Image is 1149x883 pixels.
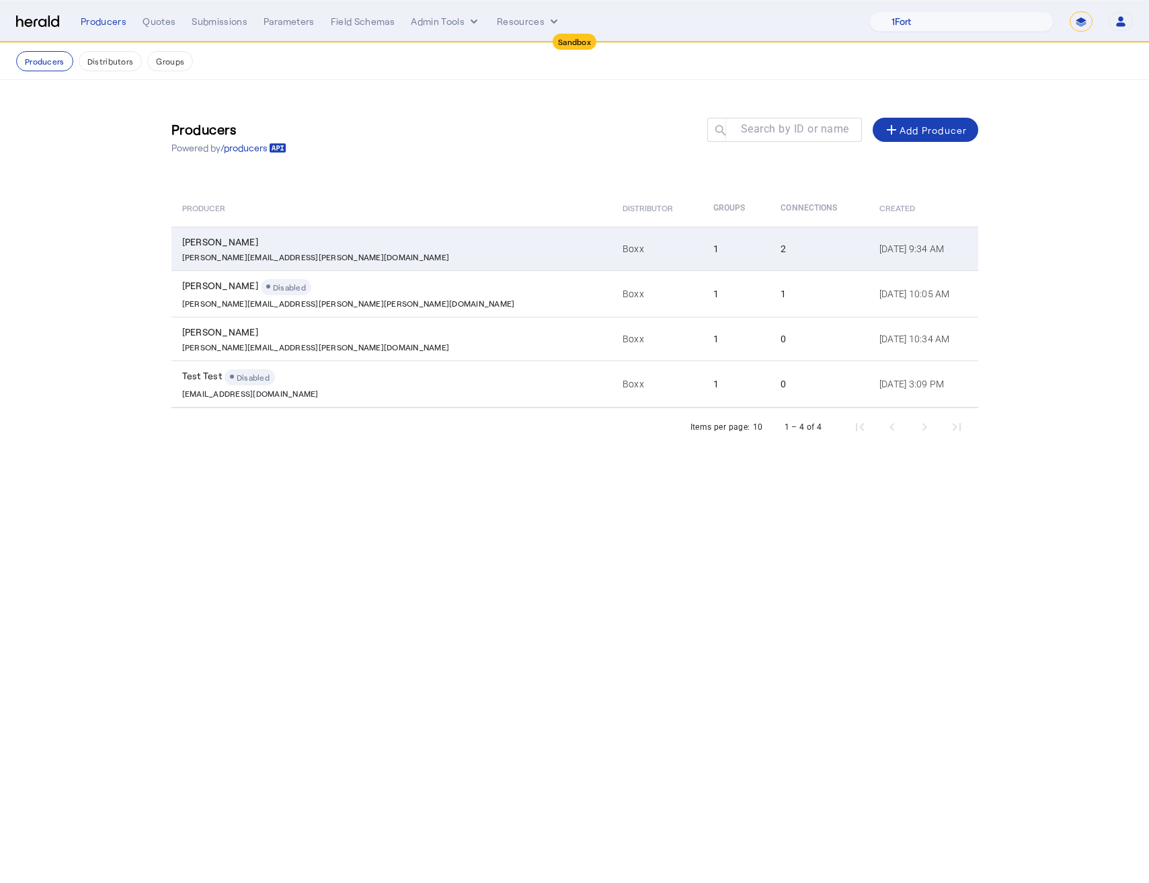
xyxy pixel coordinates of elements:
[785,420,822,434] div: 1 – 4 of 4
[81,15,126,28] div: Producers
[612,270,703,317] td: Boxx
[221,141,286,155] a: /producers
[873,118,978,142] button: Add Producer
[741,122,849,135] mat-label: Search by ID or name
[16,15,59,28] img: Herald Logo
[869,189,978,227] th: Created
[869,317,978,360] td: [DATE] 10:34 AM
[16,51,73,71] button: Producers
[171,189,612,227] th: Producer
[182,369,606,385] div: Test Test
[411,15,481,28] button: internal dropdown menu
[182,385,319,399] p: [EMAIL_ADDRESS][DOMAIN_NAME]
[182,249,450,262] p: [PERSON_NAME][EMAIL_ADDRESS][PERSON_NAME][DOMAIN_NAME]
[497,15,561,28] button: Resources dropdown menu
[781,242,863,256] div: 2
[703,227,770,270] td: 1
[147,51,193,71] button: Groups
[182,325,606,339] div: [PERSON_NAME]
[182,279,606,295] div: [PERSON_NAME]
[781,332,863,346] div: 0
[781,377,863,391] div: 0
[171,141,286,155] p: Powered by
[703,189,770,227] th: Groups
[612,317,703,360] td: Boxx
[264,15,315,28] div: Parameters
[781,287,863,301] div: 1
[883,122,900,138] mat-icon: add
[182,295,515,309] p: [PERSON_NAME][EMAIL_ADDRESS][PERSON_NAME][PERSON_NAME][DOMAIN_NAME]
[143,15,175,28] div: Quotes
[553,34,596,50] div: Sandbox
[703,317,770,360] td: 1
[707,123,730,140] mat-icon: search
[182,339,450,352] p: [PERSON_NAME][EMAIL_ADDRESS][PERSON_NAME][DOMAIN_NAME]
[869,227,978,270] td: [DATE] 9:34 AM
[612,227,703,270] td: Boxx
[171,120,286,139] h3: Producers
[273,282,306,292] span: Disabled
[770,189,868,227] th: Connections
[869,270,978,317] td: [DATE] 10:05 AM
[79,51,143,71] button: Distributors
[192,15,247,28] div: Submissions
[883,122,967,138] div: Add Producer
[703,360,770,408] td: 1
[612,360,703,408] td: Boxx
[690,420,750,434] div: Items per page:
[869,360,978,408] td: [DATE] 3:09 PM
[612,189,703,227] th: Distributor
[753,420,763,434] div: 10
[237,373,270,382] span: Disabled
[331,15,395,28] div: Field Schemas
[182,235,606,249] div: [PERSON_NAME]
[703,270,770,317] td: 1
